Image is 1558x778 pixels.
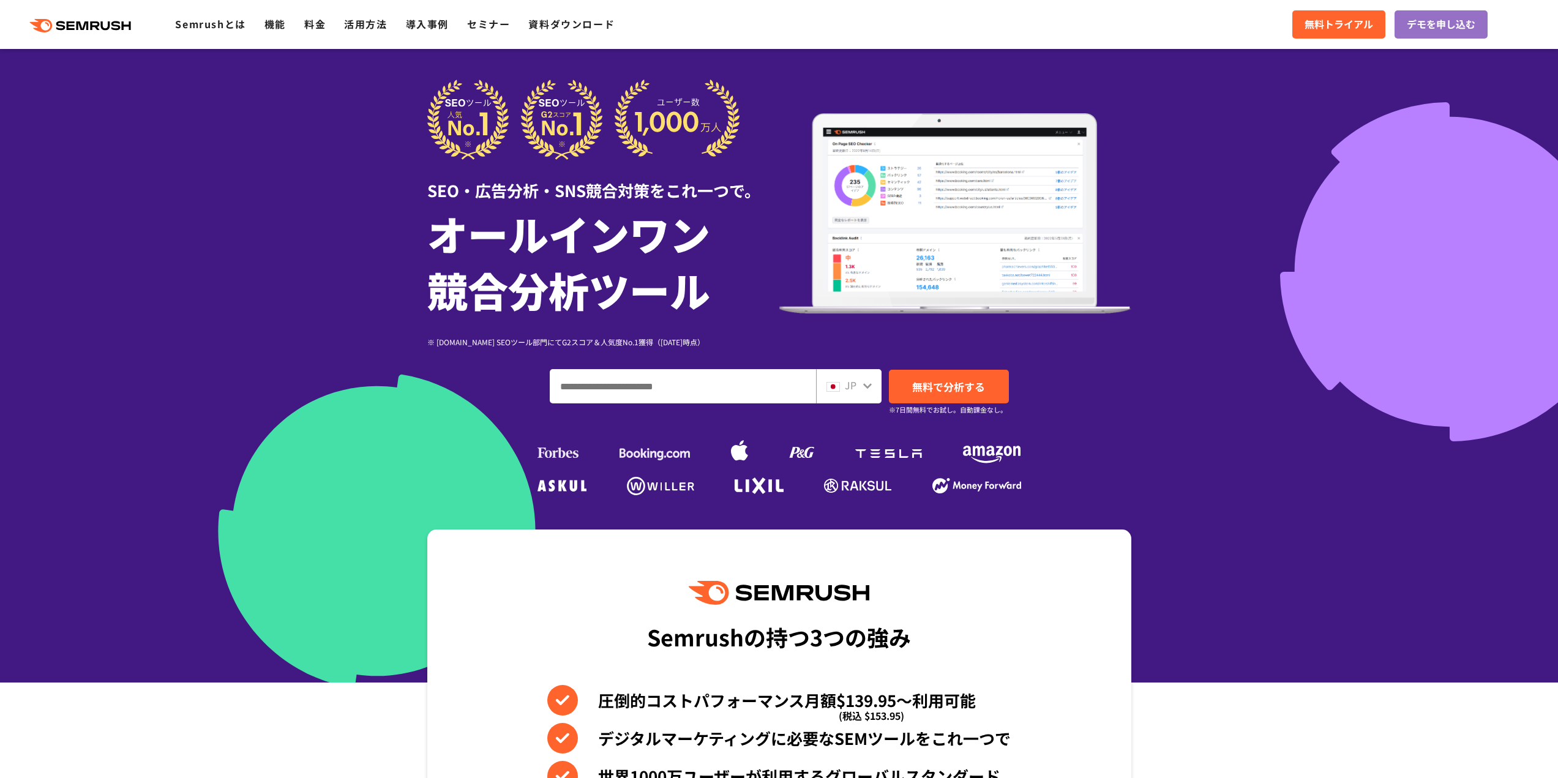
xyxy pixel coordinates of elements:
[264,17,286,31] a: 機能
[889,370,1009,403] a: 無料で分析する
[839,700,904,731] span: (税込 $153.95)
[528,17,615,31] a: 資料ダウンロード
[427,160,779,202] div: SEO・広告分析・SNS競合対策をこれ一つで。
[406,17,449,31] a: 導入事例
[689,581,869,605] img: Semrush
[889,404,1007,416] small: ※7日間無料でお試し。自動課金なし。
[344,17,387,31] a: 活用方法
[1395,10,1488,39] a: デモを申し込む
[467,17,510,31] a: セミナー
[304,17,326,31] a: 料金
[427,336,779,348] div: ※ [DOMAIN_NAME] SEOツール部門にてG2スコア＆人気度No.1獲得（[DATE]時点）
[550,370,815,403] input: ドメイン、キーワードまたはURLを入力してください
[427,205,779,318] h1: オールインワン 競合分析ツール
[175,17,245,31] a: Semrushとは
[845,378,856,392] span: JP
[547,685,1011,716] li: 圧倒的コストパフォーマンス月額$139.95〜利用可能
[912,379,985,394] span: 無料で分析する
[1292,10,1385,39] a: 無料トライアル
[547,723,1011,754] li: デジタルマーケティングに必要なSEMツールをこれ一つで
[1305,17,1373,32] span: 無料トライアル
[1407,17,1475,32] span: デモを申し込む
[647,614,911,659] div: Semrushの持つ3つの強み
